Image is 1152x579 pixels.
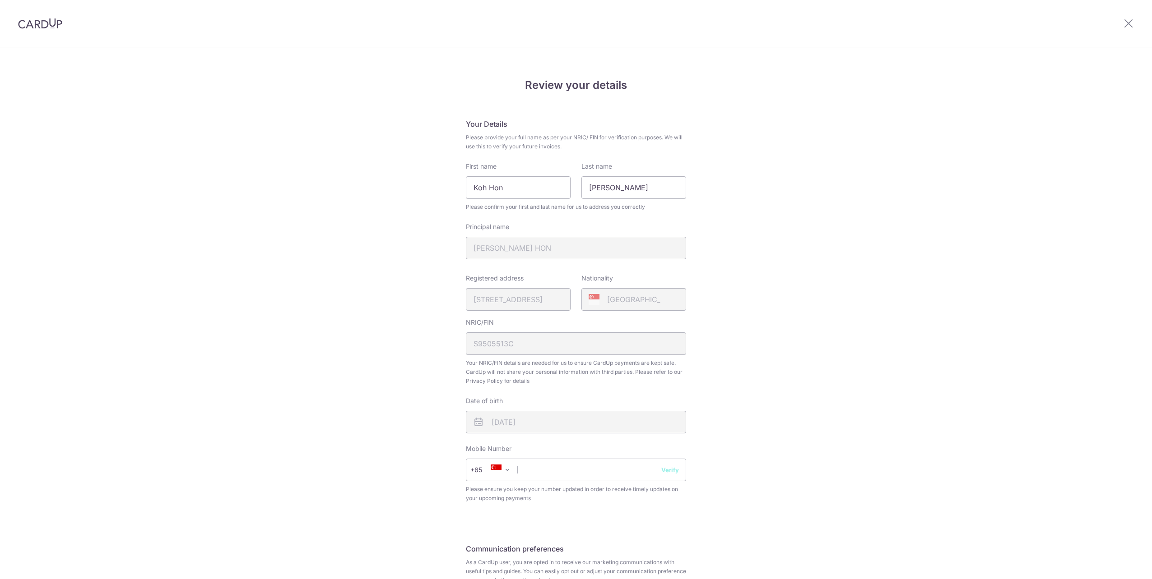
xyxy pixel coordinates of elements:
label: NRIC/FIN [466,318,494,327]
span: Please ensure you keep your number updated in order to receive timely updates on your upcoming pa... [466,485,686,503]
label: Nationality [581,274,613,283]
span: +65 [470,464,495,475]
span: Please confirm your first and last name for us to address you correctly [466,202,686,211]
iframe: Opens a widget where you can find more information [1094,552,1143,574]
label: Date of birth [466,396,503,405]
span: Please provide your full name as per your NRIC/ FIN for verification purposes. We will use this t... [466,133,686,151]
input: First Name [466,176,571,199]
span: +65 [473,464,495,475]
label: Mobile Number [466,444,511,453]
span: Your NRIC/FIN details are needed for us to ensure CardUp payments are kept safe. CardUp will not ... [466,358,686,386]
h5: Communication preferences [466,543,686,554]
button: Verify [661,465,679,474]
img: CardUp [18,18,62,29]
label: First name [466,162,497,171]
h5: Your Details [466,119,686,129]
label: Registered address [466,274,524,283]
input: Last name [581,176,686,199]
label: Last name [581,162,612,171]
h4: Review your details [466,77,686,93]
label: Principal name [466,222,509,231]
